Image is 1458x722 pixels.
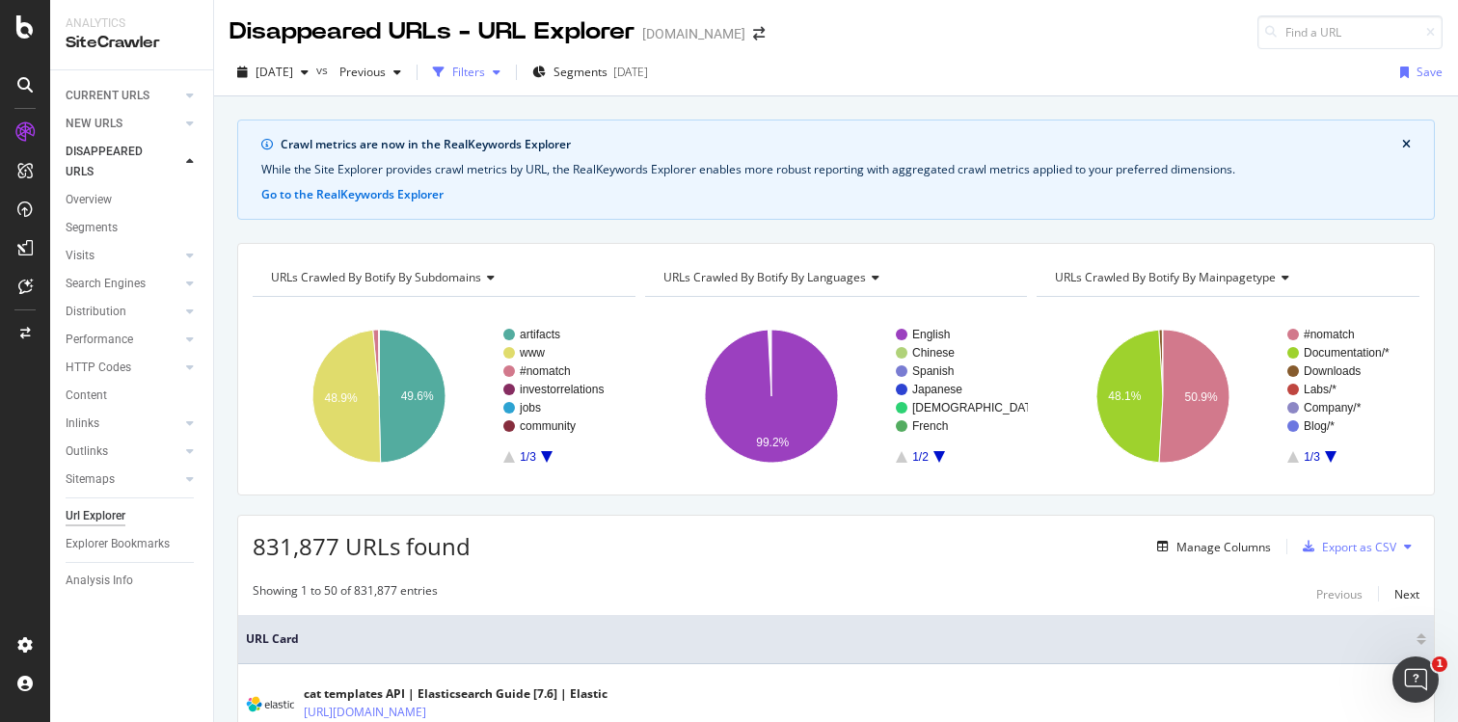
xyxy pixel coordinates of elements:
text: 50.9% [1185,390,1218,404]
div: Sitemaps [66,469,115,490]
div: Distribution [66,302,126,322]
div: DISAPPEARED URLS [66,142,163,182]
span: 831,877 URLs found [253,530,471,562]
a: Outlinks [66,441,180,462]
div: info banner [237,120,1435,220]
div: A chart. [1037,312,1419,480]
div: Previous [1316,586,1363,602]
text: 49.6% [401,389,434,403]
img: main image [246,696,294,712]
text: Downloads [1304,364,1361,378]
button: Previous [1316,582,1363,605]
span: Previous [332,64,386,80]
button: Previous [332,57,409,88]
a: Visits [66,246,180,266]
h4: URLs Crawled By Botify By subdomains [267,262,618,293]
a: DISAPPEARED URLS [66,142,180,182]
text: 1/3 [1304,450,1320,464]
div: Crawl metrics are now in the RealKeywords Explorer [281,136,1402,153]
button: close banner [1397,132,1416,157]
a: Distribution [66,302,180,322]
div: [DOMAIN_NAME] [642,24,745,43]
div: Visits [66,246,94,266]
div: Next [1394,586,1419,602]
span: URLs Crawled By Botify By languages [663,269,866,285]
div: SiteCrawler [66,32,198,54]
a: Content [66,386,200,406]
button: [DATE] [229,57,316,88]
text: French [912,419,948,433]
button: Go to the RealKeywords Explorer [261,186,444,203]
span: URLs Crawled By Botify By subdomains [271,269,481,285]
a: Segments [66,218,200,238]
text: www [519,346,545,360]
div: Showing 1 to 50 of 831,877 entries [253,582,438,605]
span: 1 [1432,656,1447,672]
a: Inlinks [66,414,180,434]
a: Url Explorer [66,506,200,526]
span: vs [316,62,332,78]
button: Save [1392,57,1443,88]
text: 1/3 [520,450,536,464]
text: Blog/* [1304,419,1335,433]
text: artifacts [520,328,560,341]
div: A chart. [645,312,1028,480]
a: Analysis Info [66,571,200,591]
a: Overview [66,190,200,210]
div: Inlinks [66,414,99,434]
div: Url Explorer [66,506,125,526]
div: arrow-right-arrow-left [753,27,765,40]
div: Manage Columns [1176,539,1271,555]
div: cat templates API | Elasticsearch Guide [7.6] | Elastic [304,685,607,703]
div: Save [1417,64,1443,80]
div: Outlinks [66,441,108,462]
text: #nomatch [1304,328,1355,341]
a: HTTP Codes [66,358,180,378]
div: Performance [66,330,133,350]
a: [URL][DOMAIN_NAME] [304,703,426,722]
iframe: Intercom live chat [1392,656,1439,703]
div: NEW URLS [66,114,122,134]
button: Segments[DATE] [525,57,656,88]
text: Labs/* [1304,383,1336,396]
button: Next [1394,582,1419,605]
text: jobs [519,401,541,414]
div: Search Engines [66,274,146,294]
svg: A chart. [253,312,635,480]
text: Spanish [912,364,954,378]
div: Export as CSV [1322,539,1396,555]
text: investorrelations [520,383,604,396]
div: Analytics [66,15,198,32]
text: 48.9% [325,391,358,405]
div: CURRENT URLS [66,86,149,106]
span: URL Card [246,630,1412,648]
a: Sitemaps [66,469,180,490]
text: community [520,419,576,433]
text: English [912,328,950,341]
div: Content [66,386,107,406]
div: Filters [452,64,485,80]
a: CURRENT URLS [66,86,180,106]
div: [DATE] [613,64,648,80]
div: While the Site Explorer provides crawl metrics by URL, the RealKeywords Explorer enables more rob... [261,161,1411,178]
text: Company/* [1304,401,1362,414]
h4: URLs Crawled By Botify By mainpagetype [1051,262,1402,293]
text: 99.2% [756,436,789,449]
text: 1/2 [912,450,929,464]
text: [DEMOGRAPHIC_DATA] [912,401,1041,414]
button: Export as CSV [1295,531,1396,562]
a: Performance [66,330,180,350]
span: Segments [553,64,607,80]
a: Explorer Bookmarks [66,534,200,554]
div: Analysis Info [66,571,133,591]
button: Filters [425,57,508,88]
button: Manage Columns [1149,535,1271,558]
span: 2025 Oct. 8th [256,64,293,80]
input: Find a URL [1257,15,1443,49]
div: Overview [66,190,112,210]
h4: URLs Crawled By Botify By languages [660,262,1011,293]
span: URLs Crawled By Botify By mainpagetype [1055,269,1276,285]
div: Segments [66,218,118,238]
a: NEW URLS [66,114,180,134]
